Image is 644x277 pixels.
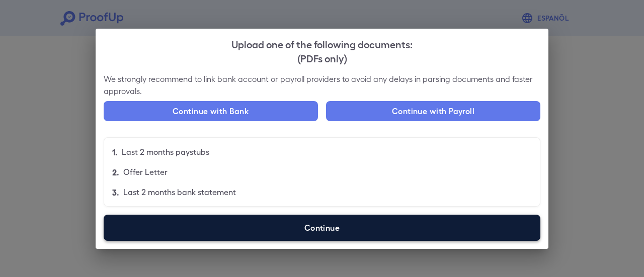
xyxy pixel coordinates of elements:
[96,29,548,73] h2: Upload one of the following documents:
[112,166,119,178] p: 2.
[123,166,168,178] p: Offer Letter
[112,146,118,158] p: 1.
[104,215,540,241] label: Continue
[104,51,540,65] div: (PDFs only)
[112,186,119,198] p: 3.
[123,186,236,198] p: Last 2 months bank statement
[104,73,540,97] p: We strongly recommend to link bank account or payroll providers to avoid any delays in parsing do...
[104,101,318,121] button: Continue with Bank
[122,146,209,158] p: Last 2 months paystubs
[326,101,540,121] button: Continue with Payroll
